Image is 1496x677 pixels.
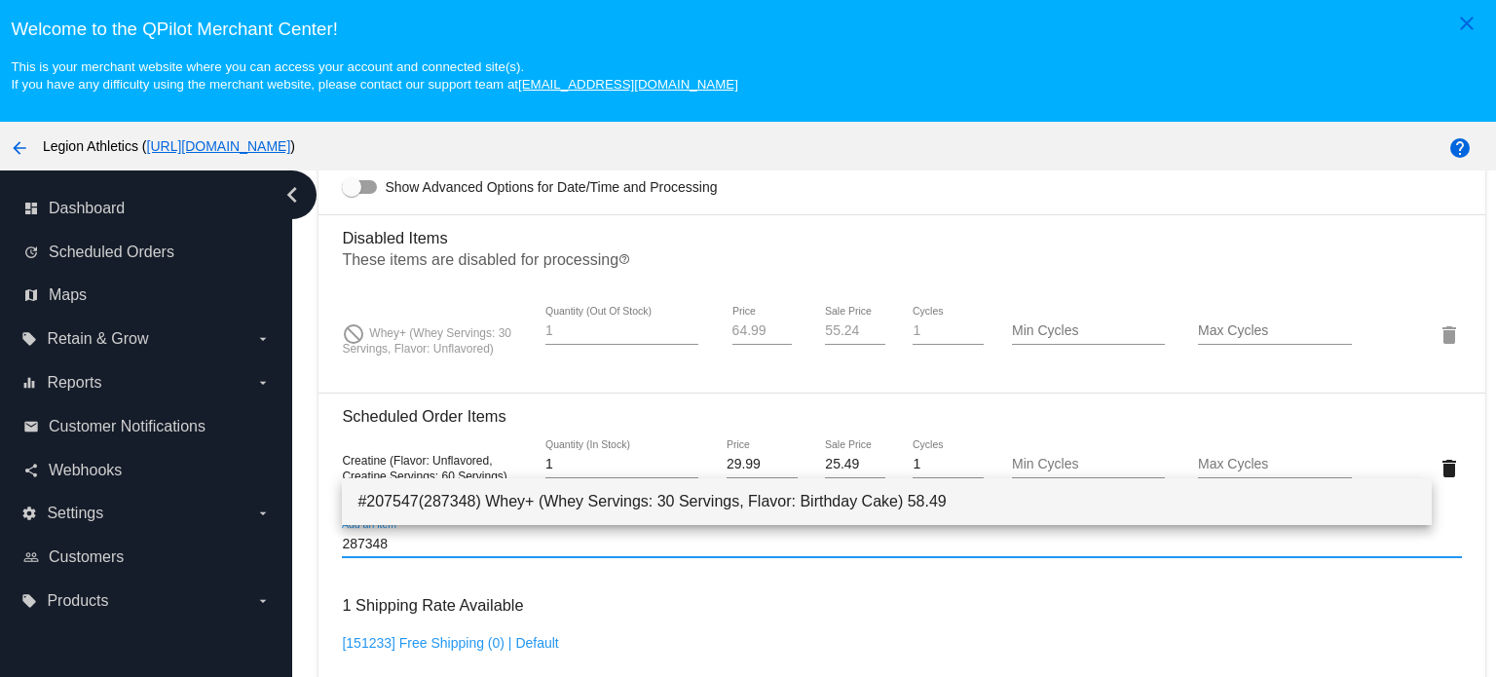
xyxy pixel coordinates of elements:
[618,253,630,277] mat-icon: help_outline
[23,549,39,565] i: people_outline
[825,323,884,339] input: Sale Price
[825,457,884,472] input: Sale Price
[49,200,125,217] span: Dashboard
[11,19,1484,40] h3: Welcome to the QPilot Merchant Center!
[49,244,174,261] span: Scheduled Orders
[49,418,206,435] span: Customer Notifications
[342,393,1461,426] h3: Scheduled Order Items
[1448,136,1472,160] mat-icon: help
[545,457,698,472] input: Quantity (In Stock)
[23,463,39,478] i: share
[47,330,148,348] span: Retain & Grow
[49,286,87,304] span: Maps
[49,548,124,566] span: Customers
[23,280,271,311] a: map Maps
[11,59,737,92] small: This is your merchant website where you can access your account and connected site(s). If you hav...
[342,454,506,483] span: Creatine (Flavor: Unflavored, Creatine Servings: 60 Servings)
[49,462,122,479] span: Webhooks
[43,138,295,154] span: Legion Athletics ( )
[342,322,365,346] mat-icon: do_not_disturb
[23,287,39,303] i: map
[23,237,271,268] a: update Scheduled Orders
[47,374,101,392] span: Reports
[23,542,271,573] a: people_outline Customers
[385,177,717,197] span: Show Advanced Options for Date/Time and Processing
[1198,457,1351,472] input: Max Cycles
[1455,12,1478,35] mat-icon: close
[1438,323,1461,347] mat-icon: delete
[255,593,271,609] i: arrow_drop_down
[342,326,511,356] span: Whey+ (Whey Servings: 30 Servings, Flavor: Unflavored)
[147,138,291,154] a: [URL][DOMAIN_NAME]
[913,457,984,472] input: Cycles
[732,323,792,339] input: Price
[1012,457,1165,472] input: Min Cycles
[545,323,698,339] input: Quantity (Out Of Stock)
[21,331,37,347] i: local_offer
[255,375,271,391] i: arrow_drop_down
[913,323,984,339] input: Cycles
[518,77,738,92] a: [EMAIL_ADDRESS][DOMAIN_NAME]
[23,244,39,260] i: update
[255,331,271,347] i: arrow_drop_down
[342,214,1461,247] h3: Disabled Items
[1438,457,1461,480] mat-icon: delete
[1012,323,1165,339] input: Min Cycles
[727,457,798,472] input: Price
[21,593,37,609] i: local_offer
[47,592,108,610] span: Products
[47,505,103,522] span: Settings
[23,411,271,442] a: email Customer Notifications
[23,193,271,224] a: dashboard Dashboard
[255,506,271,521] i: arrow_drop_down
[23,419,39,434] i: email
[23,201,39,216] i: dashboard
[23,455,271,486] a: share Webhooks
[342,251,1461,277] p: These items are disabled for processing
[21,375,37,391] i: equalizer
[21,506,37,521] i: settings
[342,635,558,651] a: [151233] Free Shipping (0) | Default
[342,537,1461,552] input: Add an item
[1198,323,1351,339] input: Max Cycles
[8,136,31,160] mat-icon: arrow_back
[342,584,523,626] h3: 1 Shipping Rate Available
[277,179,308,210] i: chevron_left
[357,478,1416,525] span: #207547(287348) Whey+ (Whey Servings: 30 Servings, Flavor: Birthday Cake) 58.49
